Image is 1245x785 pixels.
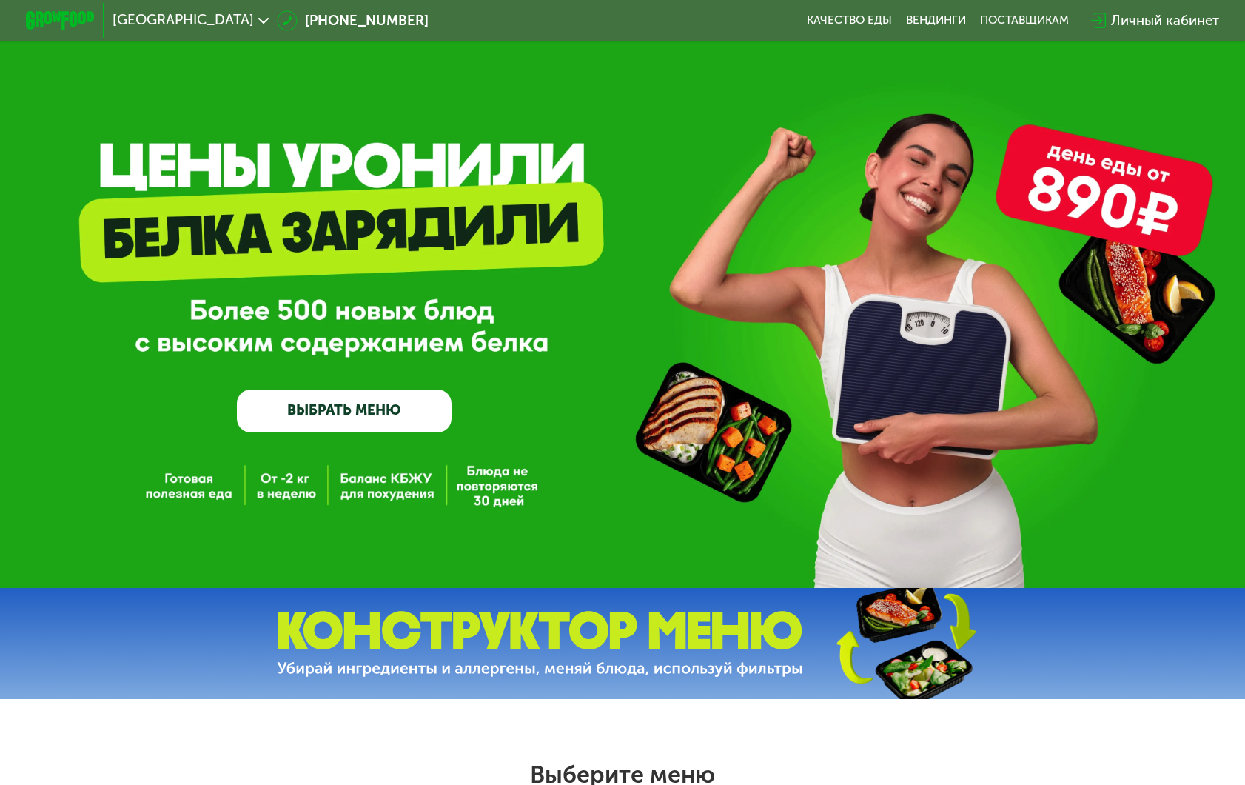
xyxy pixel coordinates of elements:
[906,13,966,27] a: Вендинги
[980,13,1069,27] div: поставщикам
[113,13,254,27] span: [GEOGRAPHIC_DATA]
[237,390,452,432] a: ВЫБРАТЬ МЕНЮ
[1111,10,1219,31] div: Личный кабинет
[807,13,892,27] a: Качество еды
[277,10,428,31] a: [PHONE_NUMBER]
